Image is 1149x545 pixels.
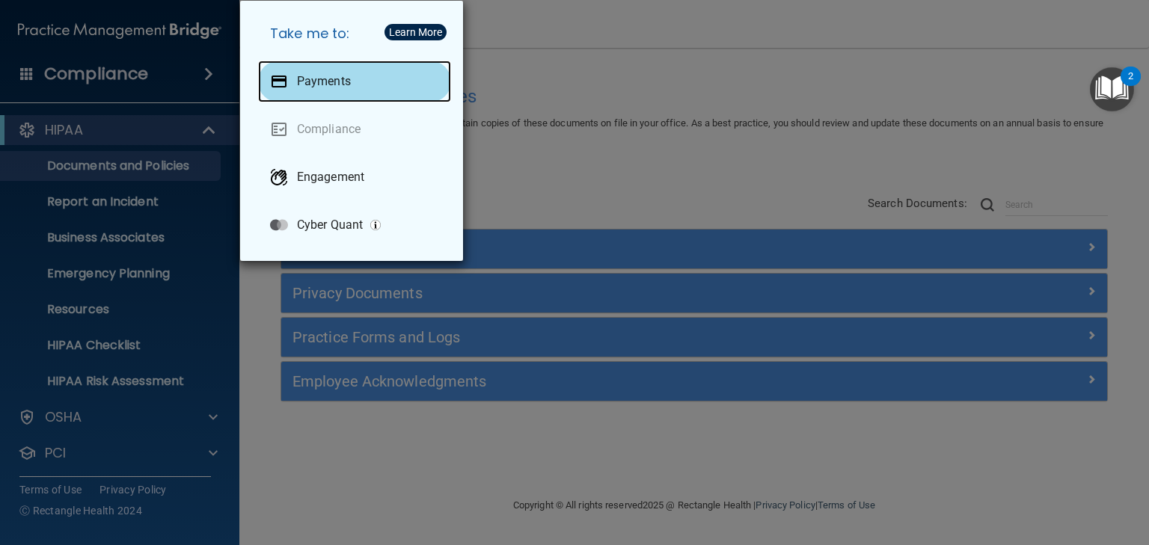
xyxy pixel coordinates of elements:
p: Engagement [297,170,364,185]
p: Cyber Quant [297,218,363,233]
h5: Take me to: [258,13,451,55]
div: Learn More [389,27,442,37]
a: Engagement [258,156,451,198]
p: Payments [297,74,351,89]
a: Compliance [258,108,451,150]
button: Learn More [384,24,447,40]
a: Cyber Quant [258,204,451,246]
div: 2 [1128,76,1133,96]
a: Payments [258,61,451,102]
button: Open Resource Center, 2 new notifications [1090,67,1134,111]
